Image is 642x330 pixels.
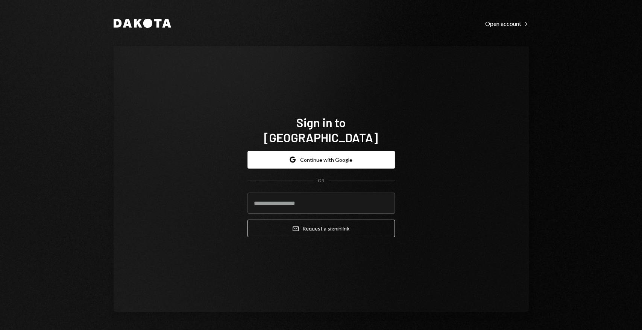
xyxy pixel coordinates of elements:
a: Open account [485,19,529,27]
h1: Sign in to [GEOGRAPHIC_DATA] [247,115,395,145]
div: Open account [485,20,529,27]
div: OR [318,178,324,184]
button: Request a signinlink [247,220,395,237]
button: Continue with Google [247,151,395,169]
